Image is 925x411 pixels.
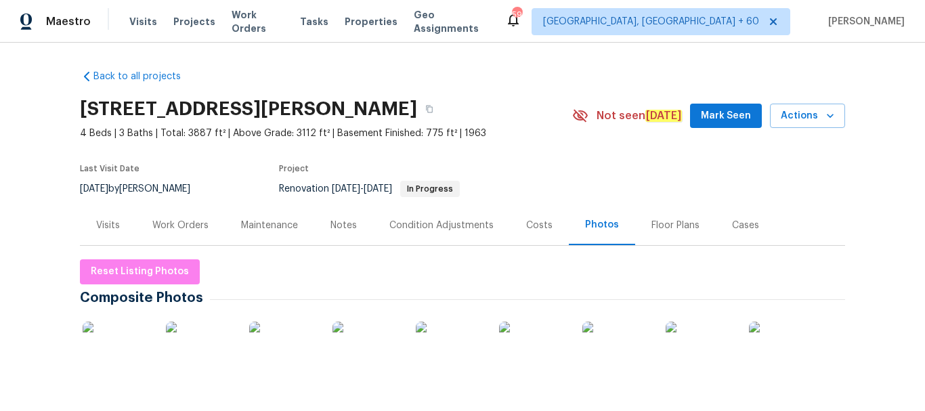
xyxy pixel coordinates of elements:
[651,219,700,232] div: Floor Plans
[80,102,417,116] h2: [STREET_ADDRESS][PERSON_NAME]
[781,108,834,125] span: Actions
[46,15,91,28] span: Maestro
[332,184,360,194] span: [DATE]
[300,17,328,26] span: Tasks
[823,15,905,28] span: [PERSON_NAME]
[80,70,210,83] a: Back to all projects
[80,165,139,173] span: Last Visit Date
[91,263,189,280] span: Reset Listing Photos
[173,15,215,28] span: Projects
[345,15,397,28] span: Properties
[414,8,489,35] span: Geo Assignments
[80,259,200,284] button: Reset Listing Photos
[389,219,494,232] div: Condition Adjustments
[129,15,157,28] span: Visits
[279,165,309,173] span: Project
[330,219,357,232] div: Notes
[332,184,392,194] span: -
[96,219,120,232] div: Visits
[645,110,682,122] em: [DATE]
[585,218,619,232] div: Photos
[279,184,460,194] span: Renovation
[241,219,298,232] div: Maintenance
[80,291,210,305] span: Composite Photos
[770,104,845,129] button: Actions
[80,127,572,140] span: 4 Beds | 3 Baths | Total: 3887 ft² | Above Grade: 3112 ft² | Basement Finished: 775 ft² | 1963
[526,219,553,232] div: Costs
[512,8,521,22] div: 595
[80,181,207,197] div: by [PERSON_NAME]
[690,104,762,129] button: Mark Seen
[417,97,442,121] button: Copy Address
[152,219,209,232] div: Work Orders
[732,219,759,232] div: Cases
[597,109,682,123] span: Not seen
[232,8,284,35] span: Work Orders
[402,185,458,193] span: In Progress
[364,184,392,194] span: [DATE]
[701,108,751,125] span: Mark Seen
[543,15,759,28] span: [GEOGRAPHIC_DATA], [GEOGRAPHIC_DATA] + 60
[80,184,108,194] span: [DATE]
